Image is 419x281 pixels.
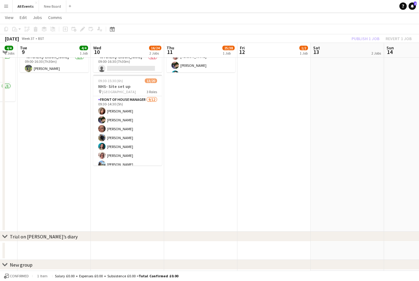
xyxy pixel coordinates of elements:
span: Sat [313,45,320,51]
a: 2 [409,2,416,10]
span: 2 [414,2,417,6]
span: Fri [240,45,245,51]
app-card-role: Kitchen [PERSON_NAME]0/109:00-16:30 (7h30m) [93,54,162,74]
button: All Events [13,0,39,12]
span: 16/24 [149,46,161,50]
span: 11 [166,48,174,55]
div: [DATE] [5,36,19,42]
span: Wed [93,45,101,51]
div: 1 Job [300,51,308,55]
span: [GEOGRAPHIC_DATA] [102,89,136,94]
span: 12 [239,48,245,55]
app-job-card: 09:30-15:30 (6h)13/20NHS- Site set up [GEOGRAPHIC_DATA]3 RolesFront of House Manager9/1209:30-14:... [93,75,162,165]
div: 2 Jobs [5,51,14,55]
span: 1/2 [299,46,308,50]
span: 4/4 [79,46,88,50]
span: Week 37 [20,36,36,41]
a: View [2,13,16,21]
span: View [5,15,13,20]
span: Total Confirmed £0.00 [139,274,178,278]
div: Salary £0.00 + Expenses £0.00 + Subsistence £0.00 = [55,274,178,278]
span: Jobs [33,15,42,20]
h3: NHS- Site set up [93,84,162,89]
span: 3 Roles [147,89,157,94]
button: Confirmed [3,273,30,279]
span: Sun [386,45,394,51]
span: 13 [312,48,320,55]
div: 2 Jobs [371,51,381,55]
a: Edit [17,13,29,21]
a: Comms [46,13,64,21]
span: 10 [92,48,101,55]
span: Comms [48,15,62,20]
div: BST [38,36,44,41]
span: 4/4 [5,46,13,50]
span: Thu [167,45,174,51]
span: Edit [20,15,27,20]
div: 2 Jobs [149,51,161,55]
span: 13/20 [145,78,157,83]
span: 09:30-15:30 (6h) [98,78,123,83]
div: 1 Job [223,51,234,55]
span: 1 item [35,274,50,278]
span: 14 [386,48,394,55]
a: Jobs [30,13,44,21]
span: Tue [20,45,27,51]
button: New Board [39,0,66,12]
div: New group [10,262,33,268]
app-card-role: Kitchen [PERSON_NAME]1/109:00-16:30 (7h30m)[PERSON_NAME] [20,54,89,74]
div: Trial on [PERSON_NAME]’s diary [10,234,78,240]
div: 1 Job [80,51,88,55]
span: Confirmed [10,274,29,278]
app-card-role: Front of House Manager9/1209:30-14:30 (5h)[PERSON_NAME][PERSON_NAME][PERSON_NAME][PERSON_NAME][PE... [93,96,162,215]
span: 25/38 [222,46,235,50]
span: 9 [19,48,27,55]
